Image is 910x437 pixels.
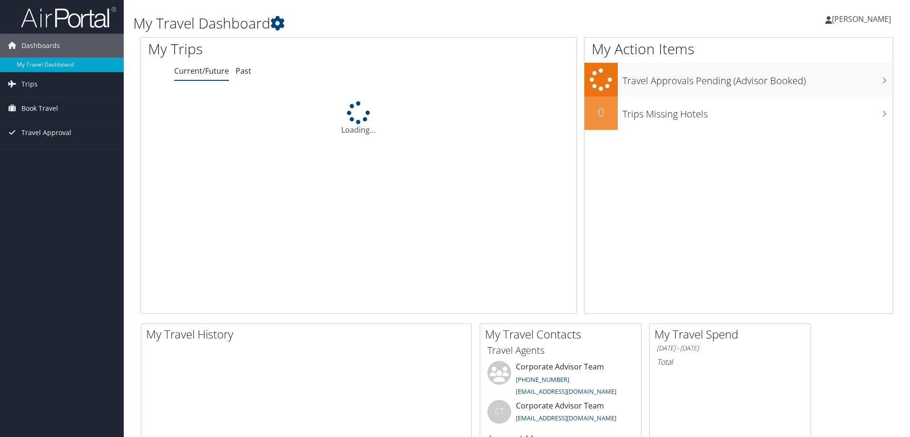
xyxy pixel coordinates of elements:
[146,326,471,342] h2: My Travel History
[483,361,639,400] li: Corporate Advisor Team
[654,326,811,342] h2: My Travel Spend
[657,357,803,367] h6: Total
[516,375,569,384] a: [PHONE_NUMBER]
[133,13,645,33] h1: My Travel Dashboard
[825,5,900,33] a: [PERSON_NAME]
[584,63,893,97] a: Travel Approvals Pending (Advisor Booked)
[584,97,893,130] a: 0Trips Missing Hotels
[21,6,116,29] img: airportal-logo.png
[516,414,616,422] a: [EMAIL_ADDRESS][DOMAIN_NAME]
[21,97,58,120] span: Book Travel
[657,344,803,353] h6: [DATE] - [DATE]
[623,103,893,121] h3: Trips Missing Hotels
[487,400,511,424] div: CT
[174,66,229,76] a: Current/Future
[141,101,576,136] div: Loading...
[584,39,893,59] h1: My Action Items
[584,104,618,120] h2: 0
[148,39,388,59] h1: My Trips
[832,14,891,24] span: [PERSON_NAME]
[483,400,639,431] li: Corporate Advisor Team
[21,72,38,96] span: Trips
[21,121,71,145] span: Travel Approval
[623,69,893,87] h3: Travel Approvals Pending (Advisor Booked)
[485,326,641,342] h2: My Travel Contacts
[516,387,616,396] a: [EMAIL_ADDRESS][DOMAIN_NAME]
[21,34,60,58] span: Dashboards
[487,344,634,357] h3: Travel Agents
[236,66,251,76] a: Past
